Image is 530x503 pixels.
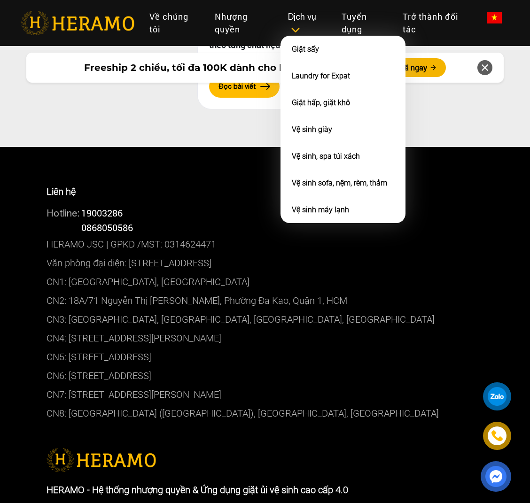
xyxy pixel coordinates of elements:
[47,235,483,254] p: HERAMO JSC | GPKD /MST: 0314624471
[292,125,332,134] a: Vệ sinh giày
[142,7,207,39] a: Về chúng tôi
[47,185,483,199] p: Liên hệ
[290,25,300,35] img: subToggleIcon
[292,45,319,54] a: Giặt sấy
[47,348,483,366] p: CN5: [STREET_ADDRESS]
[47,291,483,310] p: CN2: 18A/71 Nguyễn Thị [PERSON_NAME], Phường Đa Kao, Quận 1, HCM
[47,385,483,404] p: CN7: [STREET_ADDRESS][PERSON_NAME]
[47,329,483,348] p: CN4: [STREET_ADDRESS][PERSON_NAME]
[21,11,134,35] img: heramo-logo.png
[207,7,281,39] a: Nhượng quyền
[371,58,446,77] button: Nhận mã ngay
[292,178,387,187] a: Vệ sinh sofa, nệm, rèm, thảm
[47,404,483,423] p: CN8: [GEOGRAPHIC_DATA] ([GEOGRAPHIC_DATA]), [GEOGRAPHIC_DATA], [GEOGRAPHIC_DATA]
[492,431,502,441] img: phone-icon
[484,423,510,449] a: phone-icon
[84,61,359,75] span: Freeship 2 chiều, tối đa 100K dành cho khách hàng mới
[334,7,395,39] a: Tuyển dụng
[288,10,327,36] div: Dịch vụ
[292,71,350,80] a: Laundry for Expat
[47,208,79,218] span: Hotline:
[292,205,349,214] a: Vệ sinh máy lạnh
[47,366,483,385] p: CN6: [STREET_ADDRESS]
[81,207,123,219] a: 19003286
[292,98,350,107] a: Giặt hấp, giặt khô
[47,310,483,329] p: CN3: [GEOGRAPHIC_DATA], [GEOGRAPHIC_DATA], [GEOGRAPHIC_DATA], [GEOGRAPHIC_DATA]
[81,221,133,233] span: 0868050586
[47,254,483,272] p: Văn phòng đại diện: [STREET_ADDRESS]
[395,7,479,39] a: Trở thành đối tác
[47,483,483,497] p: HERAMO - Hệ thống nhượng quyền & Ứng dụng giặt ủi vệ sinh cao cấp 4.0
[487,12,502,23] img: vn-flag.png
[47,272,483,291] p: CN1: [GEOGRAPHIC_DATA], [GEOGRAPHIC_DATA]
[47,448,156,472] img: logo
[292,152,360,161] a: Vệ sinh, spa túi xách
